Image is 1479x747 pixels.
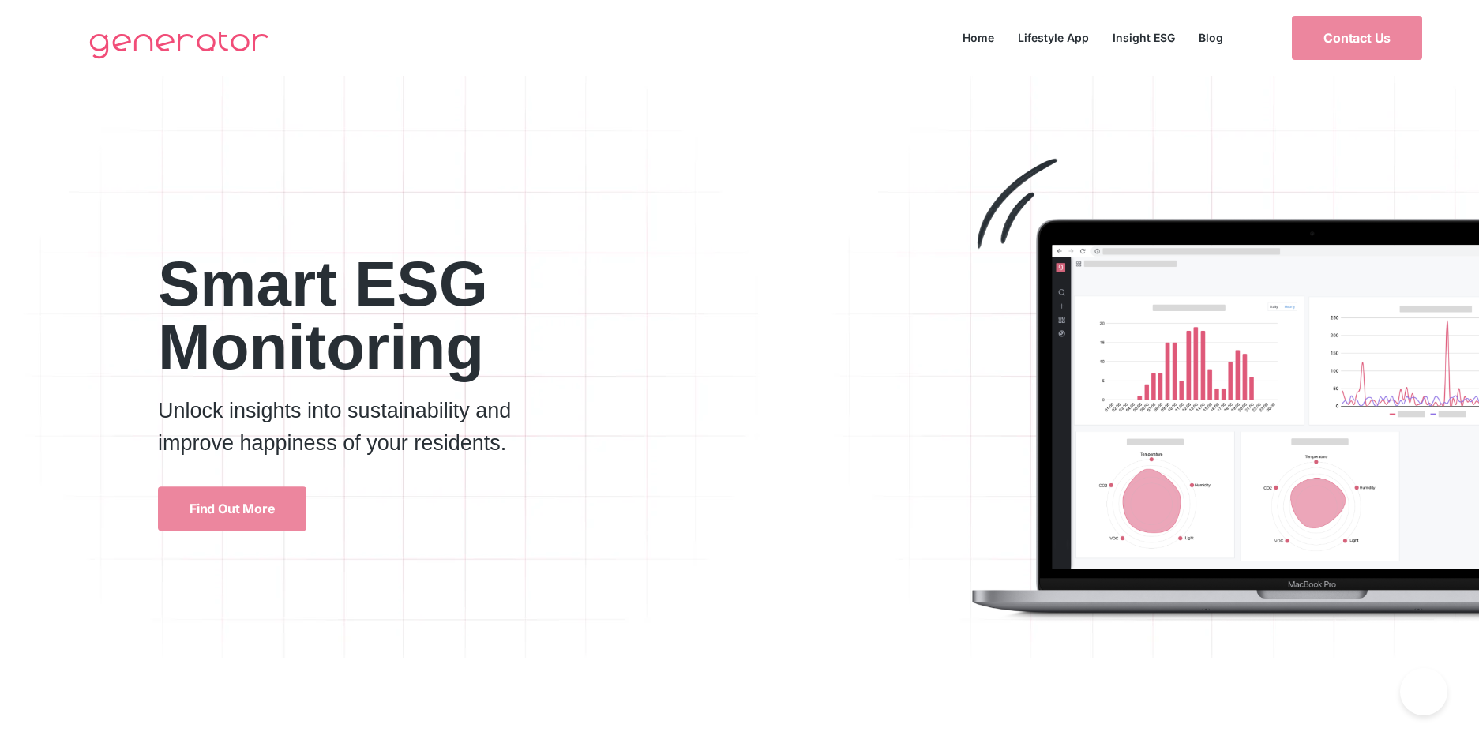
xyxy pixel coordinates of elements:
a: Lifestyle App [1006,27,1101,48]
a: Home [951,27,1006,48]
span: Find Out More [190,502,275,515]
h2: Smart ESG Monitoring [158,253,591,380]
a: Insight ESG [1101,27,1187,48]
iframe: Toggle Customer Support [1400,668,1447,715]
nav: Menu [951,27,1235,48]
p: Unlock insights into sustainability and improve happiness of your residents. [158,396,512,460]
a: Blog [1187,27,1235,48]
a: Find Out More [158,486,306,531]
a: Contact Us [1292,16,1422,60]
span: Contact Us [1323,32,1391,44]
